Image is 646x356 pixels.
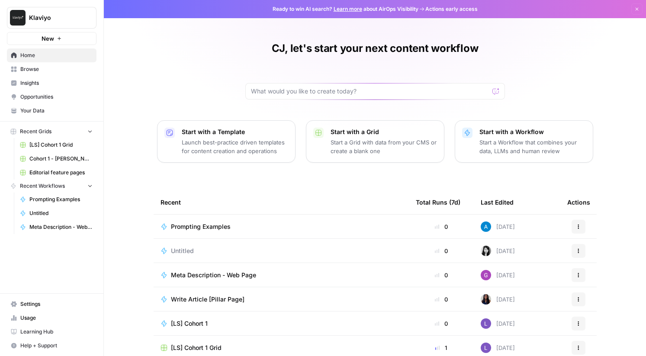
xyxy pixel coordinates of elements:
p: Launch best-practice driven templates for content creation and operations [182,138,288,155]
span: Prompting Examples [29,196,93,203]
span: [LS] Cohort 1 Grid [29,141,93,149]
div: 0 [416,247,467,255]
a: Insights [7,76,96,90]
span: Recent Grids [20,128,51,135]
div: Actions [567,190,590,214]
div: 0 [416,222,467,231]
a: Write Article [Pillar Page] [161,295,402,304]
p: Start with a Grid [331,128,437,136]
div: Recent [161,190,402,214]
button: Recent Workflows [7,180,96,192]
span: Untitled [29,209,93,217]
span: Klaviyo [29,13,81,22]
h1: CJ, let's start your next content workflow [272,42,479,55]
div: 1 [416,343,467,352]
div: [DATE] [481,246,515,256]
a: Learning Hub [7,325,96,339]
p: Start with a Template [182,128,288,136]
div: [DATE] [481,318,515,329]
a: Cohort 1 - [PERSON_NAME] [16,152,96,166]
div: [DATE] [481,343,515,353]
button: Recent Grids [7,125,96,138]
span: Usage [20,314,93,322]
span: Untitled [171,247,194,255]
a: Untitled [16,206,96,220]
p: Start with a Workflow [479,128,586,136]
span: Write Article [Pillar Page] [171,295,244,304]
button: Workspace: Klaviyo [7,7,96,29]
a: [LS] Cohort 1 Grid [161,343,402,352]
img: rox323kbkgutb4wcij4krxobkpon [481,294,491,305]
span: Opportunities [20,93,93,101]
span: Actions early access [425,5,478,13]
div: [DATE] [481,221,515,232]
a: Learn more [334,6,362,12]
a: Meta Description - Web Page [16,220,96,234]
span: Help + Support [20,342,93,350]
div: 0 [416,319,467,328]
img: 3v5gupj0m786yzjvk4tudrexhntl [481,318,491,329]
a: Untitled [161,247,402,255]
a: Browse [7,62,96,76]
div: [DATE] [481,294,515,305]
a: Your Data [7,104,96,118]
div: 0 [416,271,467,279]
a: Editorial feature pages [16,166,96,180]
a: Settings [7,297,96,311]
span: [LS] Cohort 1 [171,319,208,328]
span: Editorial feature pages [29,169,93,176]
button: Start with a WorkflowStart a Workflow that combines your data, LLMs and human review [455,120,593,163]
a: Prompting Examples [16,192,96,206]
div: 0 [416,295,467,304]
p: Start a Workflow that combines your data, LLMs and human review [479,138,586,155]
a: Prompting Examples [161,222,402,231]
span: Ready to win AI search? about AirOps Visibility [273,5,418,13]
span: Cohort 1 - [PERSON_NAME] [29,155,93,163]
img: a382ioujd0zahg0o9hprjabdk1s2 [481,270,491,280]
img: Klaviyo Logo [10,10,26,26]
p: Start a Grid with data from your CMS or create a blank one [331,138,437,155]
span: Browse [20,65,93,73]
a: Meta Description - Web Page [161,271,402,279]
div: Total Runs (7d) [416,190,460,214]
div: Last Edited [481,190,514,214]
input: What would you like to create today? [251,87,489,96]
button: Start with a GridStart a Grid with data from your CMS or create a blank one [306,120,444,163]
img: q5upyo949d2okgf886dmcyjm7pd0 [481,246,491,256]
span: Your Data [20,107,93,115]
img: o3cqybgnmipr355j8nz4zpq1mc6x [481,221,491,232]
span: New [42,34,54,43]
span: Recent Workflows [20,182,65,190]
button: Help + Support [7,339,96,353]
button: New [7,32,96,45]
span: [LS] Cohort 1 Grid [171,343,222,352]
a: Home [7,48,96,62]
span: Meta Description - Web Page [171,271,256,279]
div: [DATE] [481,270,515,280]
span: Meta Description - Web Page [29,223,93,231]
span: Insights [20,79,93,87]
span: Prompting Examples [171,222,231,231]
span: Learning Hub [20,328,93,336]
a: Usage [7,311,96,325]
a: [LS] Cohort 1 [161,319,402,328]
span: Home [20,51,93,59]
a: [LS] Cohort 1 Grid [16,138,96,152]
span: Settings [20,300,93,308]
a: Opportunities [7,90,96,104]
button: Start with a TemplateLaunch best-practice driven templates for content creation and operations [157,120,296,163]
img: 3v5gupj0m786yzjvk4tudrexhntl [481,343,491,353]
